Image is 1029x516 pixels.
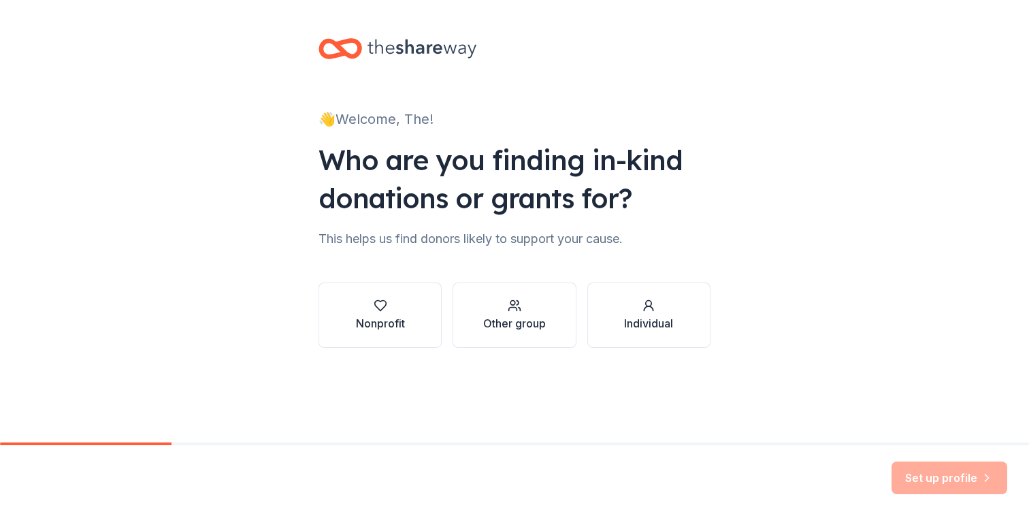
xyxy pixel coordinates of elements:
button: Other group [453,283,576,348]
button: Nonprofit [318,283,442,348]
div: Who are you finding in-kind donations or grants for? [318,141,710,217]
button: Individual [587,283,710,348]
div: Other group [483,315,546,332]
div: Nonprofit [356,315,405,332]
div: 👋 Welcome, The! [318,108,710,130]
div: This helps us find donors likely to support your cause. [318,228,710,250]
div: Individual [624,315,673,332]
